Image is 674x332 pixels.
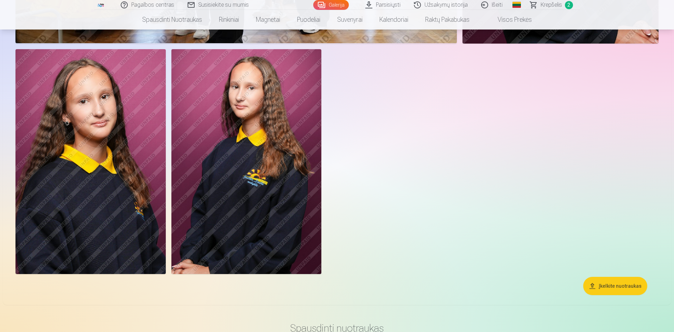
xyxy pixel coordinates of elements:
[371,10,417,30] a: Kalendoriai
[329,10,371,30] a: Suvenyrai
[134,10,210,30] a: Spausdinti nuotraukas
[210,10,247,30] a: Rinkiniai
[97,3,105,7] img: /fa2
[478,10,540,30] a: Visos prekės
[289,10,329,30] a: Puodeliai
[583,277,647,295] button: Įkelkite nuotraukas
[565,1,573,9] span: 2
[417,10,478,30] a: Raktų pakabukas
[541,1,562,9] span: Krepšelis
[247,10,289,30] a: Magnetai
